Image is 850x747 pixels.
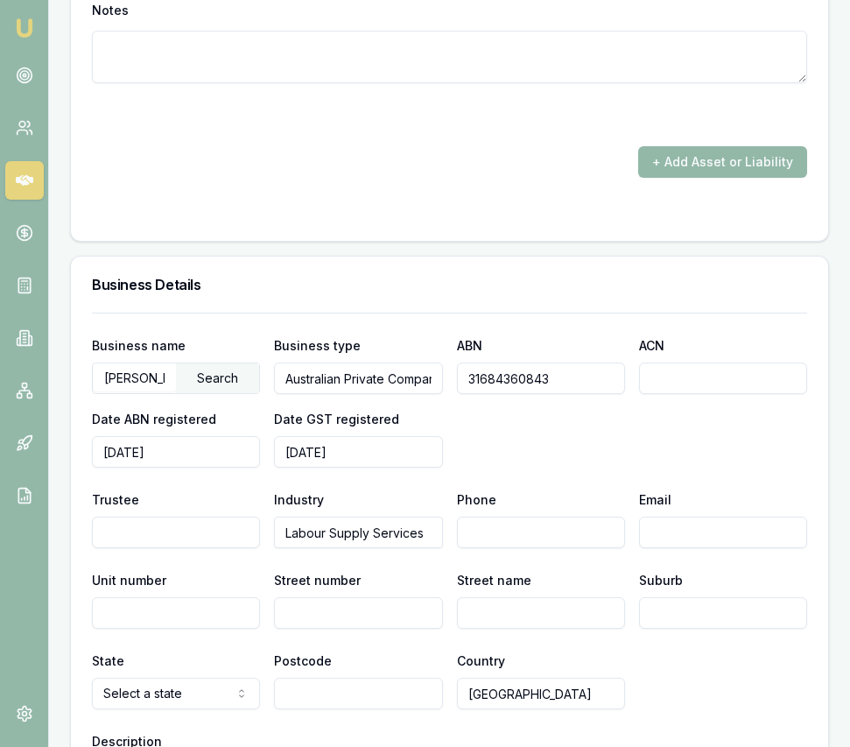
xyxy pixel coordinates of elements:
[92,338,186,353] label: Business name
[639,338,664,353] label: ACN
[93,363,176,391] input: Enter business name
[92,278,807,292] h3: Business Details
[457,338,482,353] label: ABN
[274,492,324,507] label: Industry
[14,18,35,39] img: emu-icon-u.png
[92,436,260,468] input: YYYY-MM-DD
[274,653,332,668] label: Postcode
[274,412,399,426] label: Date GST registered
[457,573,531,588] label: Street name
[274,436,442,468] input: YYYY-MM-DD
[92,412,216,426] label: Date ABN registered
[92,573,166,588] label: Unit number
[457,653,505,668] label: Country
[274,573,361,588] label: Street number
[92,653,124,668] label: State
[274,517,442,548] input: Start typing to search for your industry
[457,492,496,507] label: Phone
[638,146,807,178] button: + Add Asset or Liability
[176,363,259,393] div: Search
[639,492,671,507] label: Email
[92,492,139,507] label: Trustee
[274,338,361,353] label: Business type
[639,573,683,588] label: Suburb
